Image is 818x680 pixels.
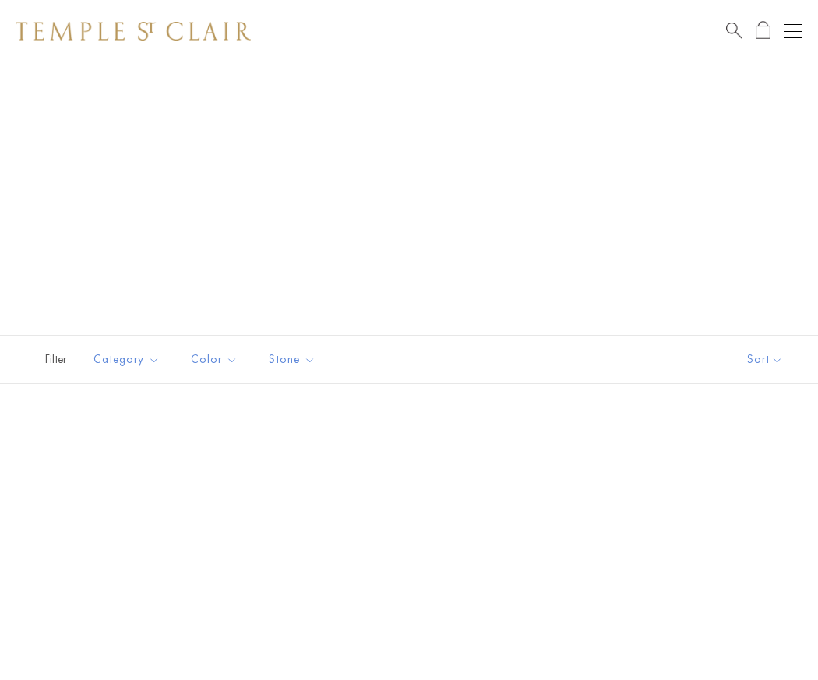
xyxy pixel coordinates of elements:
button: Category [82,342,171,377]
span: Color [183,350,249,369]
a: Open Shopping Bag [756,21,770,41]
button: Open navigation [784,22,802,41]
span: Category [86,350,171,369]
button: Show sort by [712,336,818,383]
button: Color [179,342,249,377]
span: Stone [261,350,327,369]
button: Stone [257,342,327,377]
img: Temple St. Clair [16,22,251,41]
a: Search [726,21,742,41]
